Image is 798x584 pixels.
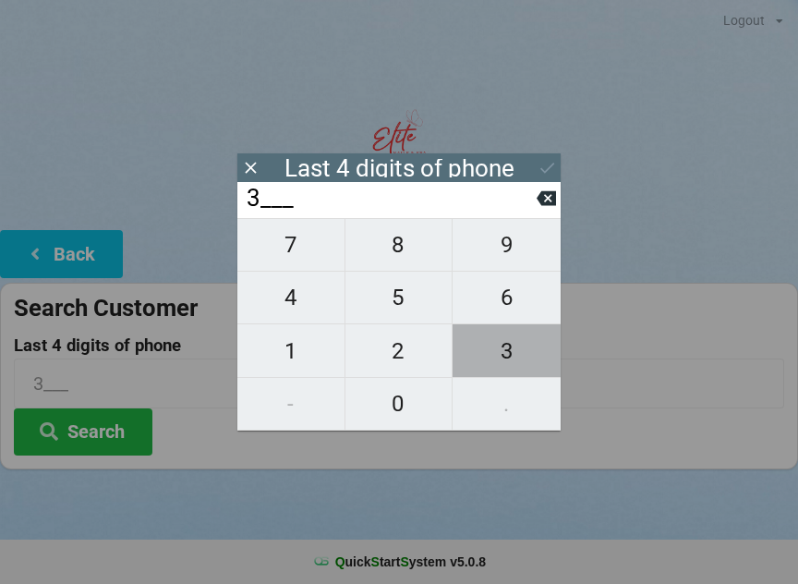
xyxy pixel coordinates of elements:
span: 8 [345,225,453,264]
span: 9 [453,225,561,264]
span: 0 [345,384,453,423]
button: 5 [345,272,453,324]
span: 1 [237,332,345,371]
span: 5 [345,278,453,317]
button: 0 [345,378,453,431]
span: 7 [237,225,345,264]
button: 8 [345,218,453,272]
button: 9 [453,218,561,272]
button: 7 [237,218,345,272]
div: Last 4 digits of phone [284,159,514,177]
span: 2 [345,332,453,371]
button: 1 [237,324,345,377]
span: 4 [237,278,345,317]
button: 2 [345,324,453,377]
button: 3 [453,324,561,377]
span: 3 [453,332,561,371]
button: 4 [237,272,345,324]
button: 6 [453,272,561,324]
span: 6 [453,278,561,317]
